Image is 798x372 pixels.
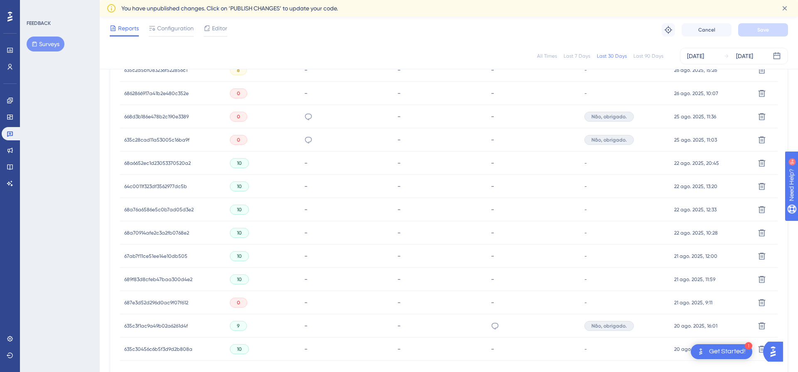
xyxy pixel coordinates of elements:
[237,67,240,73] span: 8
[397,89,482,97] div: -
[397,182,482,190] div: -
[674,113,716,120] span: 25 ago. 2025, 11:36
[491,182,576,190] div: -
[20,2,52,12] span: Need Help?
[304,275,389,283] div: -
[491,206,576,213] div: -
[124,323,188,329] span: 635c3f1ac9a49b02a6261d4f
[674,183,717,190] span: 22 ago. 2025, 13:20
[304,345,389,353] div: -
[124,67,187,73] span: 635c2a5bf083236f522856c1
[597,53,627,59] div: Last 30 Days
[584,206,587,213] span: -
[591,323,627,329] span: Não, obrigado.
[121,3,338,13] span: You have unpublished changes. Click on ‘PUBLISH CHANGES’ to update your code.
[237,346,242,352] span: 10
[537,53,557,59] div: All Times
[124,137,190,143] span: 635c28cad11a53005c16ba9f
[118,23,139,33] span: Reports
[237,90,240,97] span: 0
[397,275,482,283] div: -
[763,339,788,364] iframe: UserGuiding AI Assistant Launcher
[674,206,717,213] span: 22 ago. 2025, 12:33
[674,276,715,283] span: 21 ago. 2025, 11:59
[124,299,188,306] span: 687e3d52d296d0ac9f07f612
[397,229,482,237] div: -
[237,253,242,259] span: 10
[397,113,482,120] div: -
[491,275,576,283] div: -
[237,160,242,166] span: 10
[124,346,192,352] span: 635c30456c6b5f3d9d2b808a
[237,206,242,213] span: 10
[397,299,482,306] div: -
[591,113,627,120] span: Não, obrigado.
[237,230,242,236] span: 10
[745,342,752,350] div: 1
[674,67,717,73] span: 26 ago. 2025, 15:26
[738,23,788,37] button: Save
[304,252,389,260] div: -
[237,276,242,283] span: 10
[27,20,51,27] div: FEEDBACK
[397,136,482,144] div: -
[27,37,64,51] button: Surveys
[491,299,576,306] div: -
[397,159,482,167] div: -
[304,159,389,167] div: -
[674,90,718,97] span: 26 ago. 2025, 10:07
[124,253,187,259] span: 67ab7f11ce51ee14e10db505
[237,183,242,190] span: 10
[696,347,706,357] img: launcher-image-alternative-text
[304,66,389,74] div: -
[491,113,576,120] div: -
[674,253,717,259] span: 21 ago. 2025, 12:00
[304,89,389,97] div: -
[237,137,240,143] span: 0
[584,183,587,190] span: -
[491,136,576,144] div: -
[674,299,712,306] span: 21 ago. 2025, 9:11
[237,113,240,120] span: 0
[591,137,627,143] span: Não, obrigado.
[709,347,746,356] div: Get Started!
[124,160,191,166] span: 68a6652ec1d23053370520a2
[584,299,587,306] span: -
[682,23,731,37] button: Cancel
[397,206,482,213] div: -
[633,53,663,59] div: Last 90 Days
[304,206,389,213] div: -
[397,322,482,330] div: -
[124,276,192,283] span: 689f83d8cfeb47baa300d4e2
[698,27,715,33] span: Cancel
[584,253,587,259] span: -
[304,229,389,237] div: -
[691,344,752,359] div: Open Get Started! checklist, remaining modules: 1
[57,4,62,11] div: 9+
[584,67,587,73] span: -
[124,90,189,97] span: 6862866917a41b2e480c352e
[237,323,240,329] span: 9
[584,230,587,236] span: -
[674,137,717,143] span: 25 ago. 2025, 11:03
[212,23,227,33] span: Editor
[491,66,576,74] div: -
[584,160,587,166] span: -
[674,230,718,236] span: 22 ago. 2025, 10:28
[736,51,753,61] div: [DATE]
[491,252,576,260] div: -
[491,159,576,167] div: -
[304,299,389,306] div: -
[687,51,704,61] div: [DATE]
[304,322,389,330] div: -
[584,90,587,97] span: -
[674,160,719,166] span: 22 ago. 2025, 20:45
[397,66,482,74] div: -
[237,299,240,306] span: 0
[757,27,769,33] span: Save
[584,346,587,352] span: -
[491,229,576,237] div: -
[674,323,717,329] span: 20 ago. 2025, 16:01
[584,276,587,283] span: -
[397,345,482,353] div: -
